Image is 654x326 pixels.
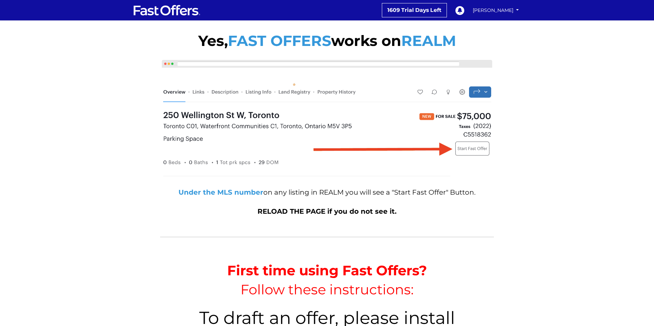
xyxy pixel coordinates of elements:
[470,4,521,16] a: [PERSON_NAME]
[401,32,456,50] span: REALM
[160,188,494,197] p: on any listing in REALM you will see a "Start Fast Offer" Button.
[227,262,427,279] strong: First time using Fast Offers?
[178,188,263,196] strong: Under the MLS number
[160,280,494,299] p: Follow these instructions:
[382,3,447,17] a: 1609 Trial Days Left
[160,31,494,51] p: Yes, works on
[228,32,331,50] span: FAST OFFERS
[258,207,396,215] span: RELOAD THE PAGE if you do not see it.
